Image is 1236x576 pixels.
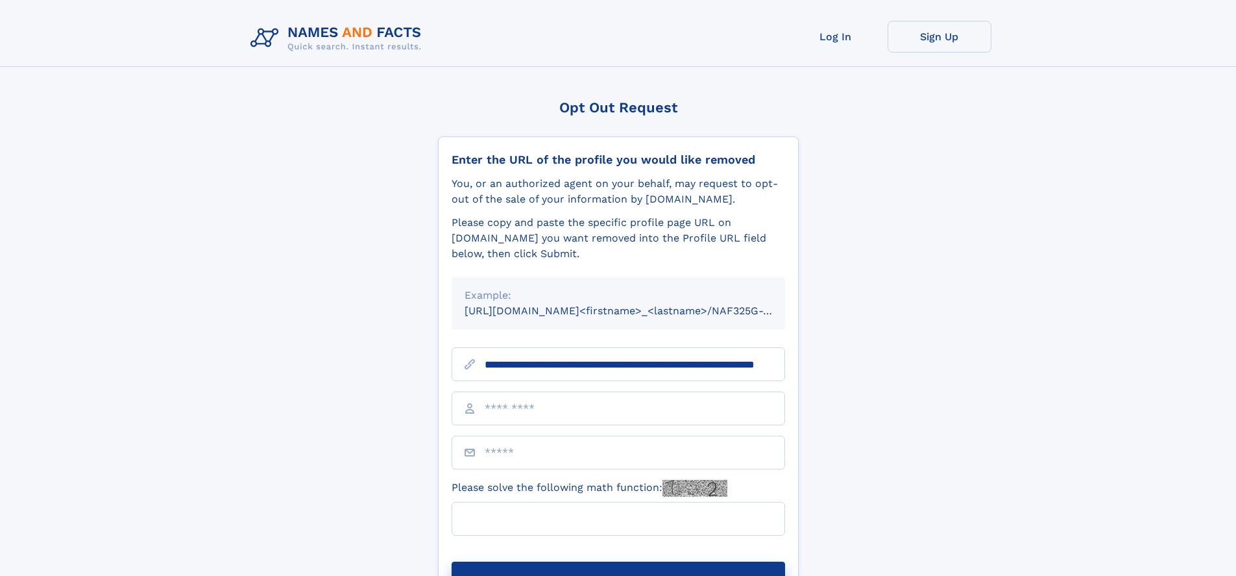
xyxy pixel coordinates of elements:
[465,305,810,317] small: [URL][DOMAIN_NAME]<firstname>_<lastname>/NAF325G-xxxxxxxx
[452,480,727,497] label: Please solve the following math function:
[438,99,799,116] div: Opt Out Request
[784,21,888,53] a: Log In
[245,21,432,56] img: Logo Names and Facts
[452,215,785,262] div: Please copy and paste the specific profile page URL on [DOMAIN_NAME] you want removed into the Pr...
[465,288,772,303] div: Example:
[452,153,785,167] div: Enter the URL of the profile you would like removed
[888,21,991,53] a: Sign Up
[452,176,785,207] div: You, or an authorized agent on your behalf, may request to opt-out of the sale of your informatio...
